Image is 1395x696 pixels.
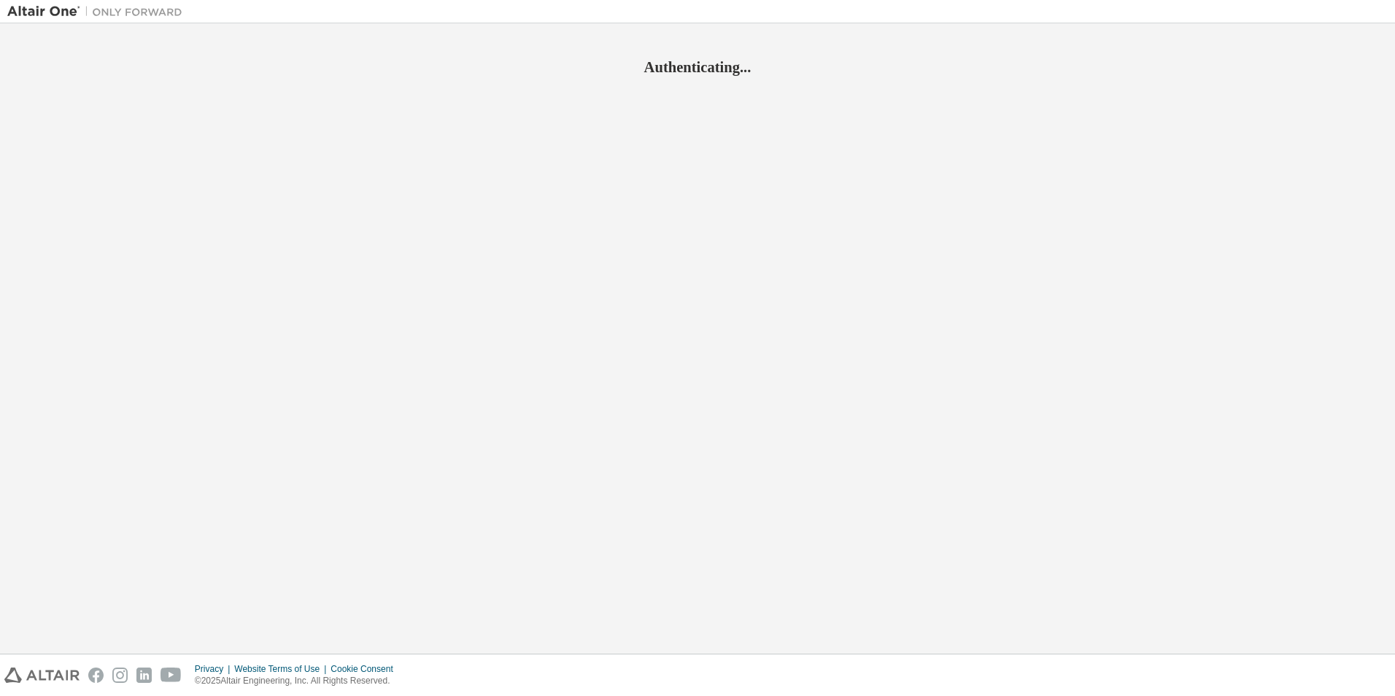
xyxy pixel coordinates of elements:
[331,663,401,675] div: Cookie Consent
[112,668,128,683] img: instagram.svg
[161,668,182,683] img: youtube.svg
[7,58,1388,77] h2: Authenticating...
[7,4,190,19] img: Altair One
[136,668,152,683] img: linkedin.svg
[195,675,402,687] p: © 2025 Altair Engineering, Inc. All Rights Reserved.
[4,668,80,683] img: altair_logo.svg
[195,663,234,675] div: Privacy
[234,663,331,675] div: Website Terms of Use
[88,668,104,683] img: facebook.svg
